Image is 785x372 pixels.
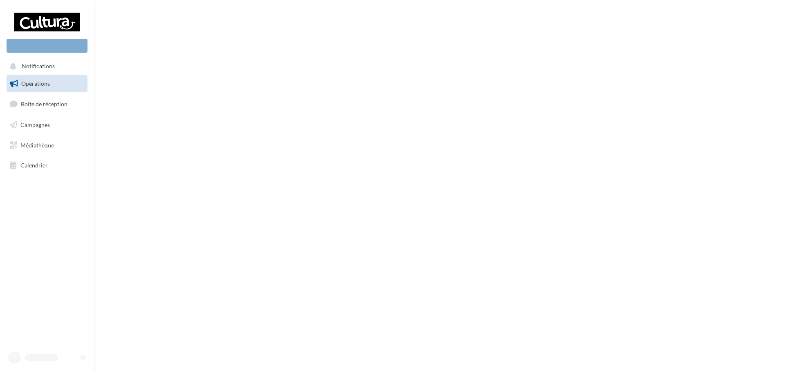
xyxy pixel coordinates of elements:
div: Nouvelle campagne [7,39,87,53]
a: Campagnes [5,116,89,134]
a: Boîte de réception [5,95,89,113]
span: Campagnes [20,121,50,128]
span: Boîte de réception [21,100,67,107]
span: Notifications [22,63,55,70]
span: Calendrier [20,162,48,169]
span: Médiathèque [20,141,54,148]
span: Opérations [21,80,50,87]
a: Calendrier [5,157,89,174]
a: Opérations [5,75,89,92]
a: Médiathèque [5,137,89,154]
